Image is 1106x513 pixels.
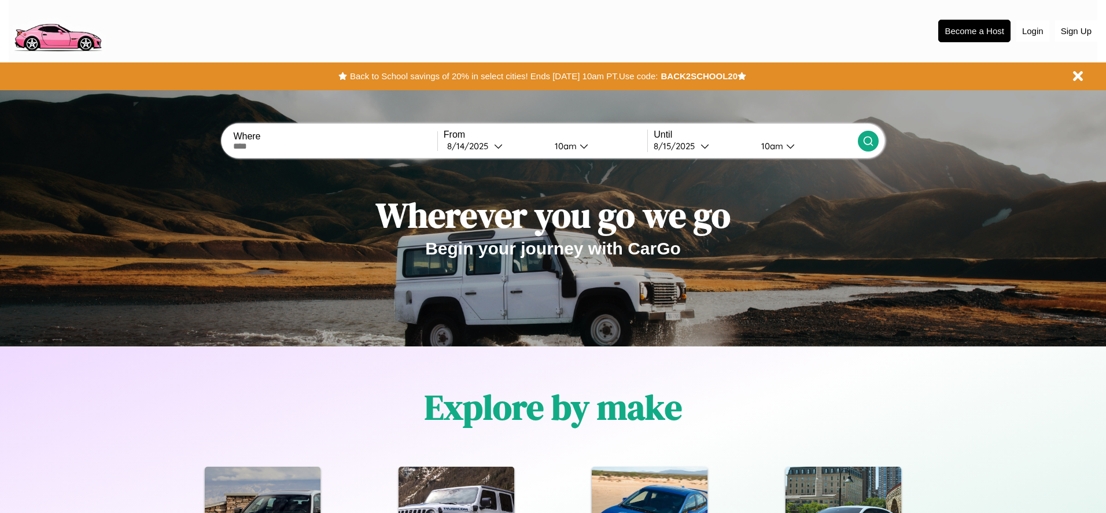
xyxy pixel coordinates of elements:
b: BACK2SCHOOL20 [661,71,738,81]
label: Where [233,131,437,142]
label: Until [654,130,857,140]
button: 10am [545,140,647,152]
div: 10am [755,141,786,152]
div: 8 / 15 / 2025 [654,141,701,152]
button: 10am [752,140,857,152]
div: 10am [549,141,580,152]
button: 8/14/2025 [444,140,545,152]
img: logo [9,6,106,54]
div: 8 / 14 / 2025 [447,141,494,152]
button: Back to School savings of 20% in select cities! Ends [DATE] 10am PT.Use code: [347,68,661,84]
button: Become a Host [938,20,1011,42]
button: Sign Up [1055,20,1097,42]
button: Login [1016,20,1049,42]
h1: Explore by make [425,383,682,431]
label: From [444,130,647,140]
